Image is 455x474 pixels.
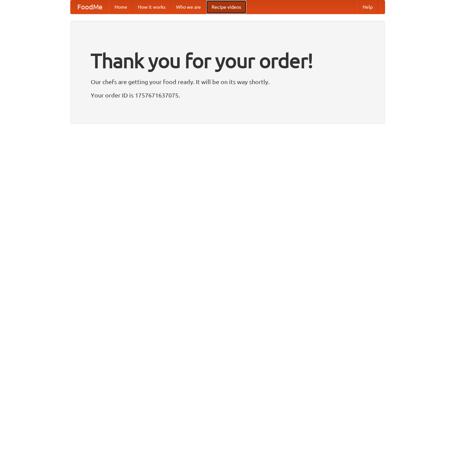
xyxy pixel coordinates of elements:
[133,0,171,14] a: How it works
[91,77,365,87] p: Our chefs are getting your food ready. It will be on its way shortly.
[171,0,206,14] a: Who we are
[91,90,365,100] p: Your order ID is 1757671637075.
[206,0,246,14] a: Recipe videos
[357,0,378,14] a: Help
[71,0,109,14] a: FoodMe
[109,0,133,14] a: Home
[91,45,365,77] h1: Thank you for your order!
